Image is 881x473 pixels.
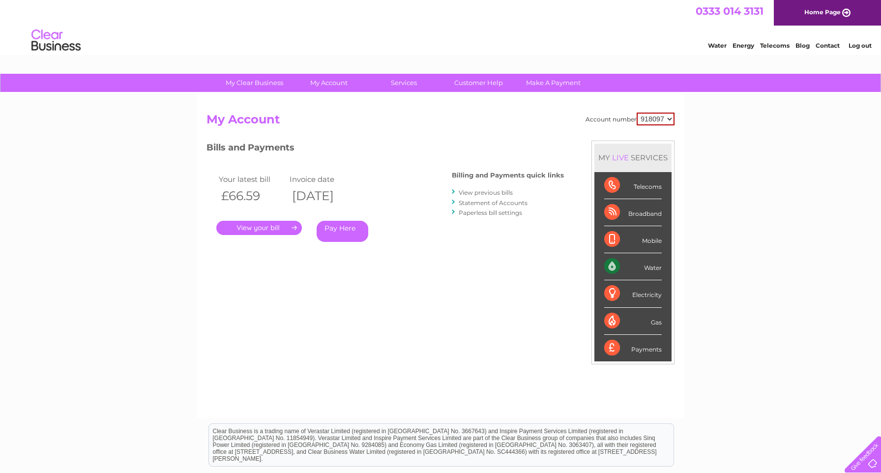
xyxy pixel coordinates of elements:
[594,144,672,172] div: MY SERVICES
[317,221,368,242] a: Pay Here
[459,189,513,196] a: View previous bills
[604,308,662,335] div: Gas
[31,26,81,56] img: logo.png
[708,42,727,49] a: Water
[604,226,662,253] div: Mobile
[733,42,754,49] a: Energy
[604,280,662,307] div: Electricity
[604,253,662,280] div: Water
[216,221,302,235] a: .
[287,186,358,206] th: [DATE]
[604,172,662,199] div: Telecoms
[363,74,444,92] a: Services
[604,199,662,226] div: Broadband
[438,74,519,92] a: Customer Help
[459,209,522,216] a: Paperless bill settings
[452,172,564,179] h4: Billing and Payments quick links
[610,153,631,162] div: LIVE
[760,42,790,49] a: Telecoms
[849,42,872,49] a: Log out
[216,186,287,206] th: £66.59
[209,5,674,48] div: Clear Business is a trading name of Verastar Limited (registered in [GEOGRAPHIC_DATA] No. 3667643...
[214,74,295,92] a: My Clear Business
[513,74,594,92] a: Make A Payment
[216,173,287,186] td: Your latest bill
[206,113,675,131] h2: My Account
[459,199,528,207] a: Statement of Accounts
[696,5,764,17] a: 0333 014 3131
[795,42,810,49] a: Blog
[289,74,370,92] a: My Account
[586,113,675,125] div: Account number
[287,173,358,186] td: Invoice date
[816,42,840,49] a: Contact
[604,335,662,361] div: Payments
[206,141,564,158] h3: Bills and Payments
